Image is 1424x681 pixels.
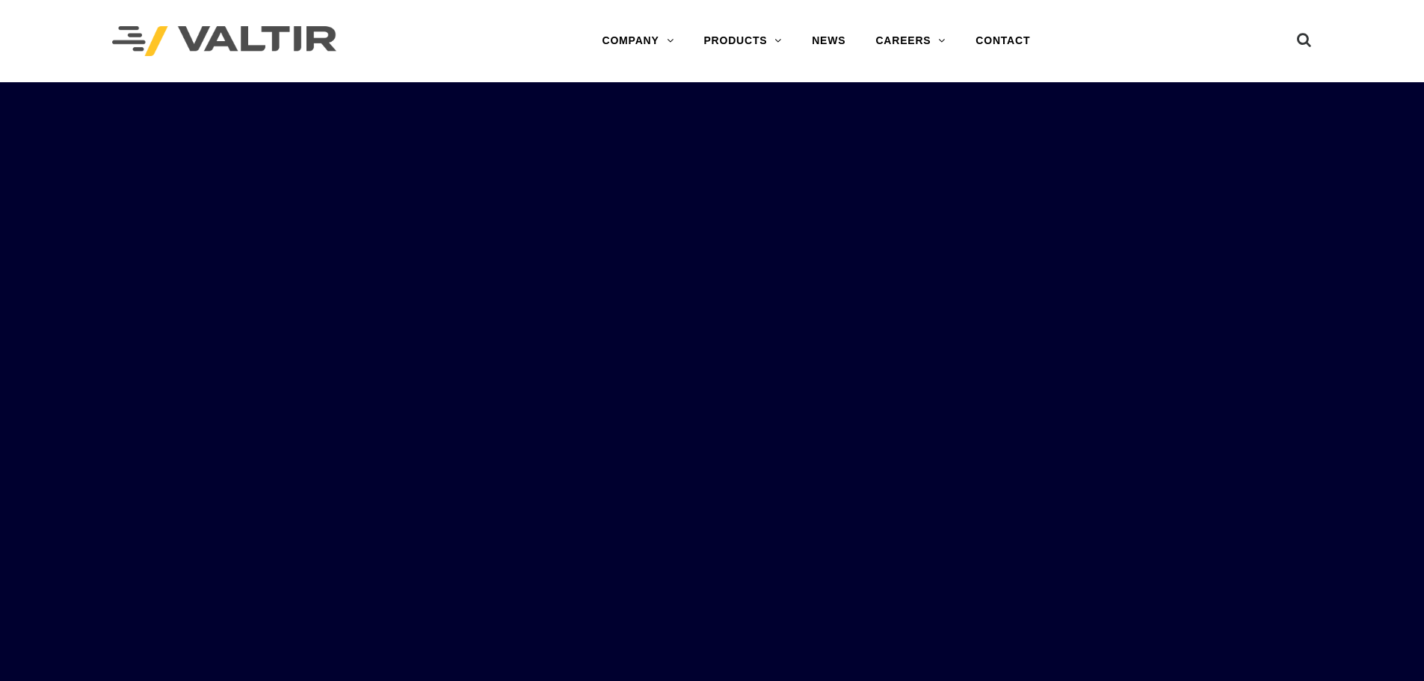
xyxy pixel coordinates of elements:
a: CAREERS [860,26,961,56]
img: Valtir [112,26,336,57]
a: PRODUCTS [688,26,797,56]
a: CONTACT [961,26,1045,56]
a: COMPANY [587,26,688,56]
a: NEWS [797,26,860,56]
